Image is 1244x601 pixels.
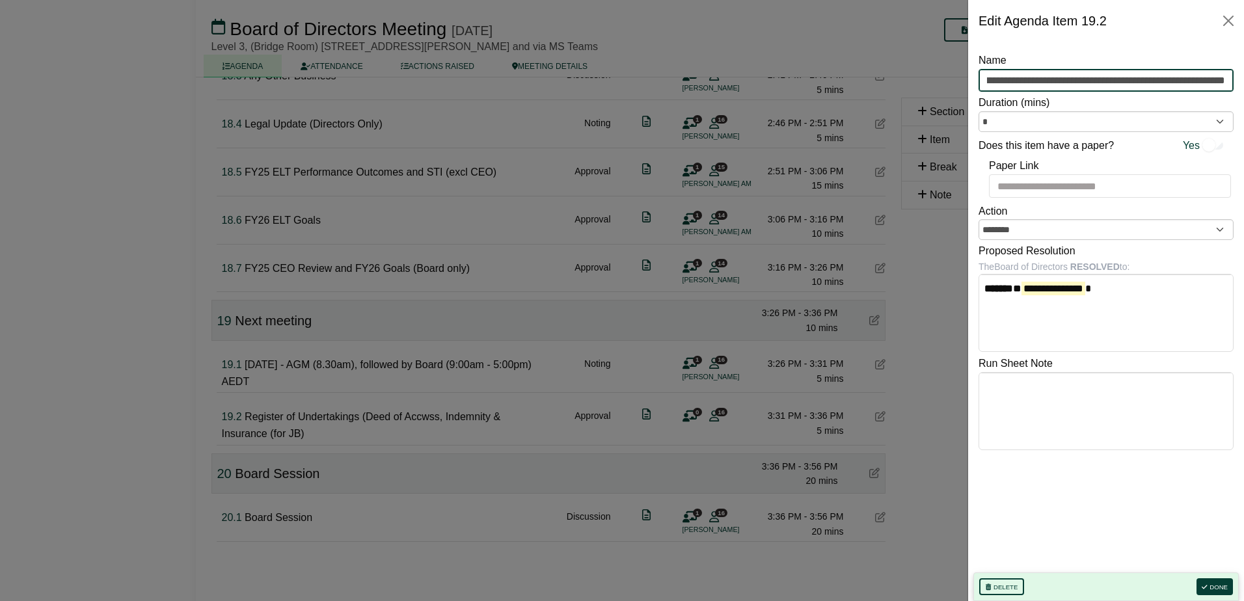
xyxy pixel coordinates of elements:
[979,578,1024,595] button: Delete
[979,260,1234,274] div: The Board of Directors to:
[979,243,1075,260] label: Proposed Resolution
[979,52,1007,69] label: Name
[1070,261,1120,272] b: RESOLVED
[979,94,1049,111] label: Duration (mins)
[1197,578,1233,595] button: Done
[1183,137,1200,154] span: Yes
[979,10,1107,31] div: Edit Agenda Item 19.2
[989,157,1039,174] label: Paper Link
[979,137,1114,154] label: Does this item have a paper?
[979,203,1007,220] label: Action
[1218,10,1239,31] button: Close
[979,355,1053,372] label: Run Sheet Note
